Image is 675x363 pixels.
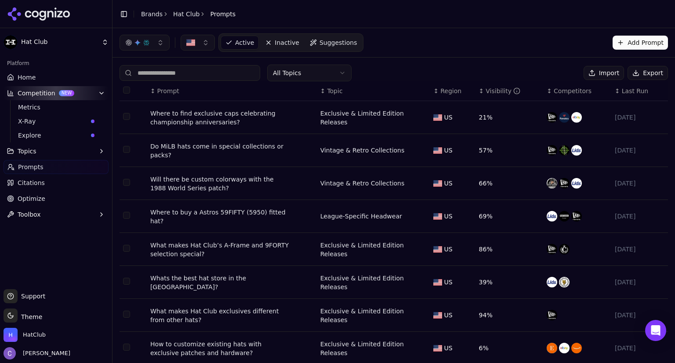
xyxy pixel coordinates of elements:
[320,179,405,188] a: Vintage & Retro Collections
[18,210,41,219] span: Toolbox
[320,146,405,155] a: Vintage & Retro Collections
[4,70,109,84] a: Home
[479,87,540,95] div: ↕Visibility
[547,343,557,353] img: etsy
[559,145,570,156] img: capanova
[559,244,570,254] img: culture kings
[479,212,540,221] div: 69%
[444,212,452,221] span: US
[320,109,427,127] a: Exclusive & Limited Edition Releases
[4,176,109,190] a: Citations
[547,310,557,320] img: new era
[433,312,442,319] img: US flag
[554,87,592,95] span: Competitors
[4,144,109,158] button: Topics
[559,277,570,287] img: myfitteds
[18,131,87,140] span: Explore
[18,163,44,171] span: Prompts
[547,87,608,95] div: ↕Competitors
[444,179,452,188] span: US
[4,347,16,359] img: Chris Hayes
[433,246,442,253] img: US flag
[319,38,357,47] span: Suggestions
[123,212,130,219] button: Select row 4
[15,129,98,142] a: Explore
[150,109,291,127] a: Where to find exclusive caps celebrating championship anniversaries?
[433,147,442,154] img: US flag
[157,87,179,95] span: Prompt
[433,345,442,352] img: US flag
[123,113,130,120] button: Select row 1
[15,101,98,113] a: Metrics
[173,10,200,18] a: Hat Club
[444,146,452,155] span: US
[150,307,291,324] div: What makes Hat Club exclusives different from other hats?
[320,212,402,221] a: League-Specific Headwear
[547,112,557,123] img: new era
[18,117,87,126] span: X-Ray
[615,311,664,319] div: [DATE]
[275,38,299,47] span: Inactive
[547,178,557,189] img: exclusive fitted
[615,212,664,221] div: [DATE]
[21,38,98,46] span: Hat Club
[479,146,540,155] div: 57%
[4,86,109,100] button: CompetitionNEW
[479,113,540,122] div: 21%
[584,66,624,80] button: Import
[123,245,130,252] button: Select row 5
[150,241,291,258] a: What makes Hat Club’s A-Frame and 9FORTY selection special?
[628,66,668,80] button: Export
[18,313,42,320] span: Theme
[320,241,427,258] div: Exclusive & Limited Edition Releases
[444,344,452,352] span: US
[15,115,98,127] a: X-Ray
[559,112,570,123] img: fanatics
[479,278,540,287] div: 39%
[615,245,664,254] div: [DATE]
[479,179,540,188] div: 66%
[320,307,427,324] a: Exclusive & Limited Edition Releases
[547,211,557,221] img: lids
[141,10,236,18] nav: breadcrumb
[444,245,452,254] span: US
[615,87,664,95] div: ↕Last Run
[433,114,442,121] img: US flag
[4,207,109,221] button: Toolbox
[543,81,611,101] th: Competitors
[19,349,70,357] span: [PERSON_NAME]
[571,112,582,123] img: ebay
[186,38,195,47] img: US
[150,208,291,225] a: Where to buy a Astros 59FIFTY (5950) fitted hat?
[221,36,259,50] a: Active
[622,87,648,95] span: Last Run
[150,87,313,95] div: ↕Prompt
[547,145,557,156] img: new era
[4,328,46,342] button: Open organization switcher
[559,343,570,353] img: ebay
[261,36,304,50] a: Inactive
[4,192,109,206] a: Optimize
[479,311,540,319] div: 94%
[4,35,18,49] img: Hat Club
[150,274,291,291] a: Whats the best hat store in the [GEOGRAPHIC_DATA]?
[150,175,291,192] a: Will there be custom colorways with the 1988 World Series patch?
[571,211,582,221] img: new era
[547,244,557,254] img: new era
[18,147,36,156] span: Topics
[23,331,46,339] span: HatClub
[18,194,45,203] span: Optimize
[475,81,544,101] th: brandMentionRate
[18,89,55,98] span: Competition
[571,178,582,189] img: lids
[320,340,427,357] a: Exclusive & Limited Edition Releases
